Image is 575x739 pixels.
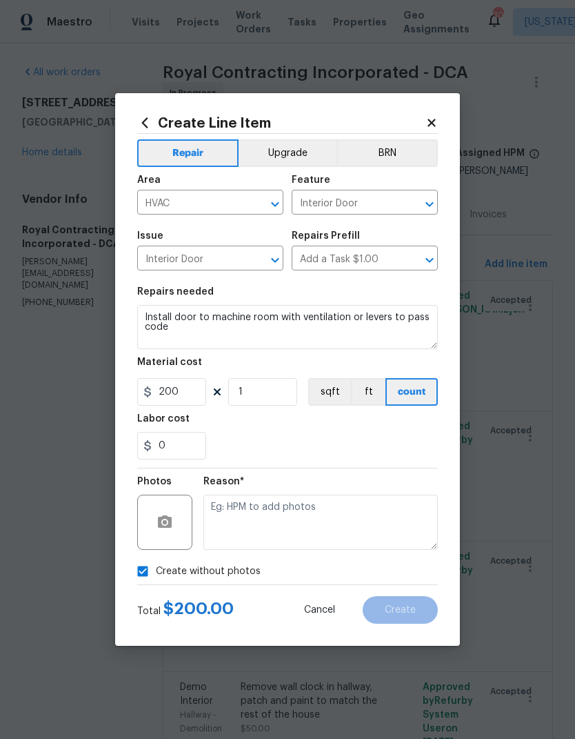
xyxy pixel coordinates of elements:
button: sqft [308,378,351,406]
button: Open [265,195,285,214]
h5: Labor cost [137,414,190,424]
button: Open [420,250,439,270]
div: Total [137,602,234,618]
button: ft [351,378,385,406]
h5: Feature [292,175,330,185]
h5: Issue [137,231,163,241]
span: Cancel [304,605,335,615]
span: $ 200.00 [163,600,234,617]
button: Open [420,195,439,214]
h5: Repairs Prefill [292,231,360,241]
h5: Reason* [203,477,244,486]
textarea: Install door to machine room with ventilation or levers to pass code [137,305,438,349]
button: count [385,378,438,406]
h5: Photos [137,477,172,486]
span: Create without photos [156,564,261,579]
button: Cancel [282,596,357,624]
h5: Material cost [137,357,202,367]
h5: Repairs needed [137,287,214,297]
button: BRN [336,139,438,167]
button: Open [265,250,285,270]
h5: Area [137,175,161,185]
button: Upgrade [239,139,337,167]
button: Repair [137,139,239,167]
h2: Create Line Item [137,115,425,130]
span: Create [385,605,416,615]
button: Create [363,596,438,624]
